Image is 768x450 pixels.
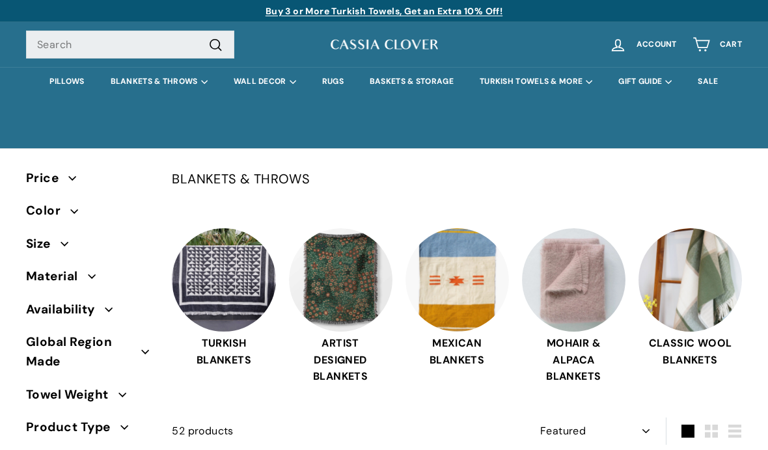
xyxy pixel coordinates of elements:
summary: GIFT GUIDE [605,67,685,96]
div: 52 products [172,423,457,440]
summary: TURKISH TOWELS & MORE [467,67,605,96]
p: BLANKETS & THROWS [172,168,742,189]
a: MOHAIR & ALPACA BLANKETS [522,228,625,385]
span: MOHAIR & ALPACA BLANKETS [522,335,625,385]
a: Cart [685,25,750,64]
a: Buy 3 or More Turkish Towels, Get an Extra 10% Off! [266,5,502,17]
span: Size [26,234,61,254]
a: MEXICAN BLANKETS [405,228,509,385]
a: BASKETS & STORAGE [357,67,467,96]
a: Account [601,25,685,64]
span: Price [26,168,68,188]
button: Global Region Made [26,329,151,382]
span: Material [26,267,88,286]
span: Availability [26,300,105,319]
a: TURKISH BLANKETS [172,228,275,385]
span: Account [637,40,677,49]
summary: BLANKETS & THROWS [98,67,221,96]
button: Size [26,231,151,263]
button: Availability [26,297,151,329]
input: Search [26,31,234,59]
span: Product Type [26,417,120,437]
button: Color [26,198,151,230]
a: PILLOWS [36,67,97,96]
a: SALE [685,67,731,96]
span: CLASSIC WOOL BLANKETS [638,335,742,368]
span: TURKISH BLANKETS [172,335,275,368]
span: Towel Weight [26,385,118,404]
span: Cart [720,40,742,49]
a: ARTIST DESIGNED BLANKETS [289,228,392,385]
summary: WALL DECOR [221,67,309,96]
a: RUGS [309,67,357,96]
button: Towel Weight [26,382,151,414]
button: Price [26,165,151,198]
button: Product Type [26,414,151,447]
a: CLASSIC WOOL BLANKETS [638,228,742,385]
span: Color [26,201,70,220]
span: Global Region Made [26,332,141,372]
span: MEXICAN BLANKETS [405,335,509,368]
span: ARTIST DESIGNED BLANKETS [289,335,392,385]
button: Material [26,263,151,296]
